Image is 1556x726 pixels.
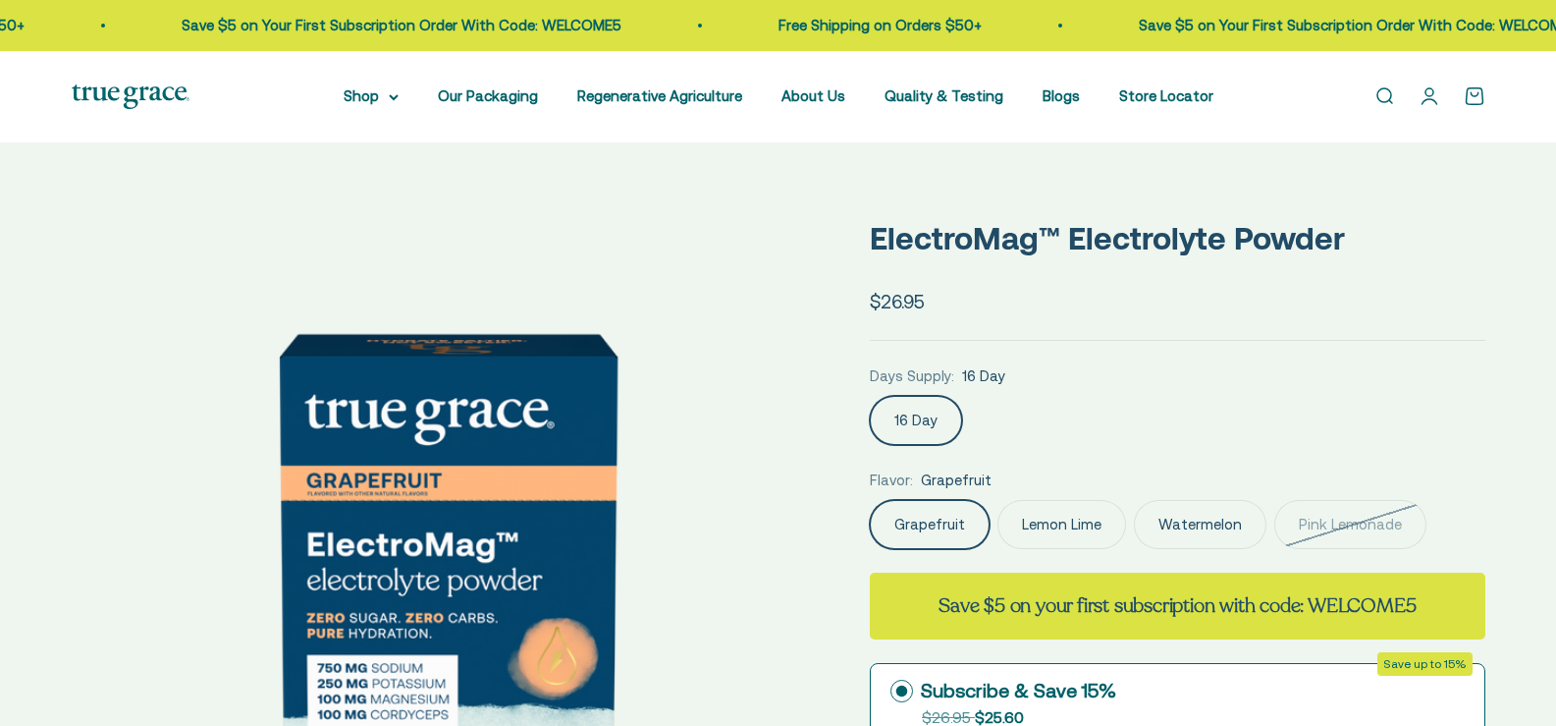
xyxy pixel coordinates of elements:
p: ElectroMag™ Electrolyte Powder [870,213,1484,263]
sale-price: $26.95 [870,287,925,316]
a: Free Shipping on Orders $50+ [654,17,857,33]
a: About Us [781,87,845,104]
legend: Days Supply: [870,364,954,388]
strong: Save $5 on your first subscription with code: WELCOME5 [939,592,1416,619]
a: Store Locator [1119,87,1213,104]
p: Save $5 on Your First Subscription Order With Code: WELCOME5 [1014,14,1454,37]
p: Save $5 on Your First Subscription Order With Code: WELCOME5 [57,14,497,37]
legend: Flavor: [870,469,913,492]
a: Blogs [1043,87,1080,104]
span: 16 Day [962,364,1005,388]
a: Quality & Testing [885,87,1003,104]
a: Our Packaging [438,87,538,104]
summary: Shop [344,84,399,108]
a: Regenerative Agriculture [577,87,742,104]
span: Grapefruit [921,469,992,492]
